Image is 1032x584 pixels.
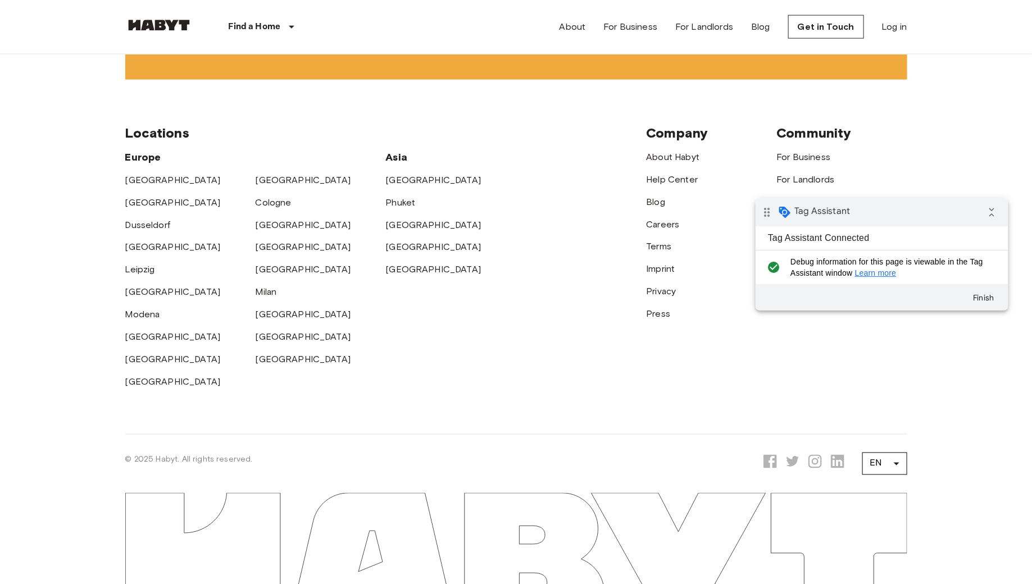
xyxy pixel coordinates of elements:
[386,242,481,253] a: [GEOGRAPHIC_DATA]
[125,287,221,298] a: [GEOGRAPHIC_DATA]
[647,174,698,185] a: Help Center
[125,332,221,343] a: [GEOGRAPHIC_DATA]
[125,354,221,365] a: [GEOGRAPHIC_DATA]
[125,220,171,230] a: Dusseldorf
[256,309,351,320] a: [GEOGRAPHIC_DATA]
[647,309,671,320] a: Press
[256,287,277,298] a: Milan
[256,332,351,343] a: [GEOGRAPHIC_DATA]
[603,20,657,34] a: For Business
[125,377,221,387] a: [GEOGRAPHIC_DATA]
[125,264,155,275] a: Leipzig
[208,89,248,109] button: Finish
[647,197,666,207] a: Blog
[125,125,189,141] span: Locations
[256,264,351,275] a: [GEOGRAPHIC_DATA]
[386,175,481,185] a: [GEOGRAPHIC_DATA]
[647,219,680,230] a: Careers
[125,175,221,185] a: [GEOGRAPHIC_DATA]
[386,220,481,230] a: [GEOGRAPHIC_DATA]
[99,70,141,79] a: Learn more
[777,197,825,207] a: Universities
[256,354,351,365] a: [GEOGRAPHIC_DATA]
[125,455,253,464] span: © 2025 Habyt. All rights reserved.
[386,151,408,163] span: Asia
[882,20,907,34] a: Log in
[788,15,864,39] a: Get in Touch
[229,20,281,34] p: Find a Home
[256,220,351,230] a: [GEOGRAPHIC_DATA]
[125,309,160,320] a: Modena
[777,125,852,141] span: Community
[125,151,161,163] span: Europe
[675,20,733,34] a: For Landlords
[560,20,586,34] a: About
[862,448,907,480] div: EN
[35,58,234,80] span: Debug information for this page is viewable in the Tag Assistant window
[647,241,672,252] a: Terms
[647,264,675,275] a: Imprint
[647,152,700,162] a: About Habyt
[777,152,831,162] a: For Business
[647,286,676,297] a: Privacy
[225,3,247,25] i: Collapse debug badge
[125,242,221,253] a: [GEOGRAPHIC_DATA]
[256,175,351,185] a: [GEOGRAPHIC_DATA]
[386,264,481,275] a: [GEOGRAPHIC_DATA]
[751,20,770,34] a: Blog
[777,174,835,185] a: For Landlords
[125,20,193,31] img: Habyt
[39,7,94,19] span: Tag Assistant
[9,58,28,80] i: check_circle
[256,197,292,208] a: Cologne
[125,197,221,208] a: [GEOGRAPHIC_DATA]
[647,125,708,141] span: Company
[256,242,351,253] a: [GEOGRAPHIC_DATA]
[386,197,416,208] a: Phuket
